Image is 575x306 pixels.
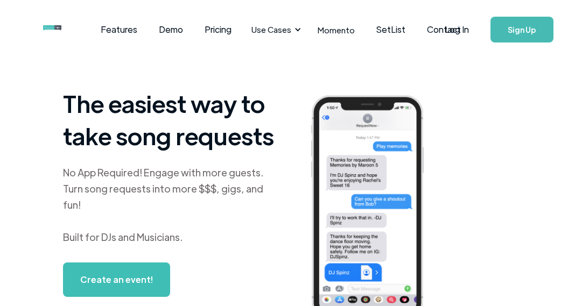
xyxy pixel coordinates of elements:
[194,13,242,46] a: Pricing
[245,13,304,46] div: Use Cases
[251,24,291,35] div: Use Cases
[63,262,170,297] a: Create an event!
[43,19,63,40] a: home
[366,13,416,46] a: SetList
[90,13,148,46] a: Features
[434,11,480,48] a: Log In
[43,25,81,31] img: requestnow logo
[307,14,366,46] a: Momento
[63,87,274,152] h1: The easiest way to take song requests
[63,165,274,245] div: No App Required! Engage with more guests. Turn song requests into more $$$, gigs, and fun! Built ...
[148,13,194,46] a: Demo
[490,17,553,42] a: Sign Up
[416,13,472,46] a: Contact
